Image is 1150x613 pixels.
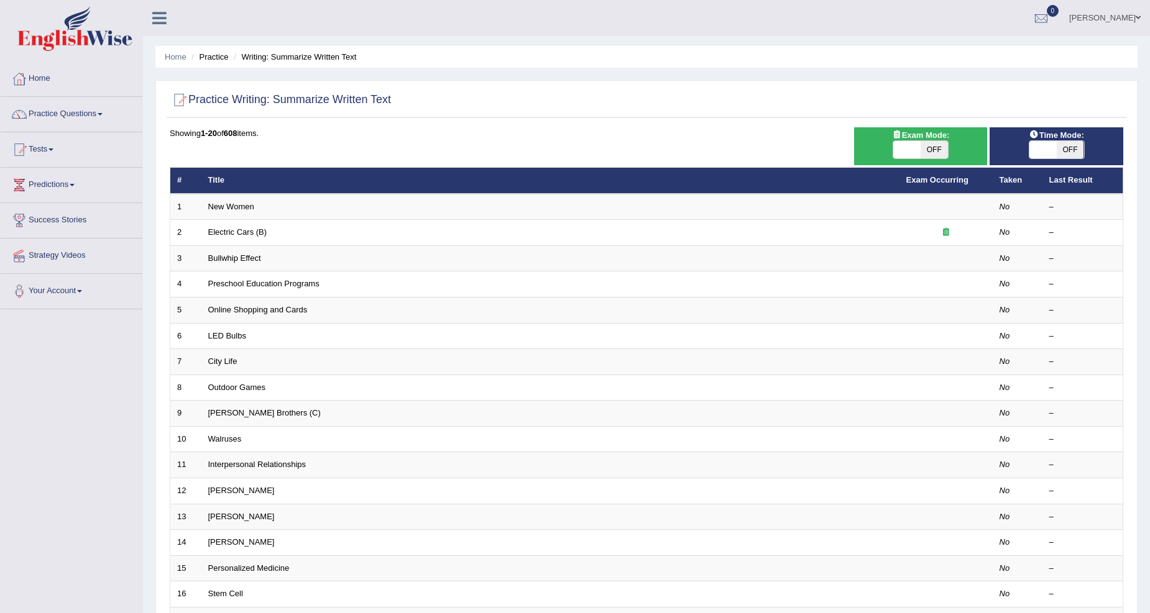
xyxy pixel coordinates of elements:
td: 1 [170,194,201,220]
td: 10 [170,426,201,452]
th: Title [201,168,899,194]
em: No [1000,279,1010,288]
a: Strategy Videos [1,238,142,270]
td: 5 [170,297,201,324]
td: 3 [170,245,201,271]
a: Outdoor Games [208,383,266,392]
span: OFF [921,141,948,158]
td: 6 [170,323,201,349]
a: Preschool Education Programs [208,279,320,288]
div: – [1049,227,1116,238]
div: – [1049,278,1116,290]
b: 1-20 [201,129,217,138]
div: – [1049,253,1116,265]
span: Exam Mode: [887,129,954,142]
td: 12 [170,478,201,504]
div: – [1049,485,1116,497]
em: No [1000,589,1010,598]
a: Exam Occurring [906,175,968,184]
th: # [170,168,201,194]
em: No [1000,356,1010,366]
li: Practice [188,51,228,63]
div: – [1049,588,1116,600]
em: No [1000,460,1010,469]
em: No [1000,434,1010,443]
div: – [1049,201,1116,213]
div: – [1049,356,1116,368]
a: Home [1,61,142,93]
div: Exam occurring question [906,227,986,238]
a: Practice Questions [1,97,142,128]
a: Stem Cell [208,589,243,598]
a: City Life [208,356,237,366]
em: No [1000,305,1010,314]
th: Taken [993,168,1042,194]
a: [PERSON_NAME] [208,537,275,547]
td: 14 [170,530,201,556]
em: No [1000,486,1010,495]
div: – [1049,330,1116,342]
a: Online Shopping and Cards [208,305,308,314]
div: Show exams occurring in exams [854,127,988,165]
a: Tests [1,132,142,163]
td: 15 [170,555,201,581]
a: Predictions [1,168,142,199]
em: No [1000,331,1010,340]
div: – [1049,434,1116,445]
td: 16 [170,581,201,607]
h2: Practice Writing: Summarize Written Text [170,91,391,109]
th: Last Result [1042,168,1123,194]
td: 8 [170,375,201,401]
a: [PERSON_NAME] Brothers (C) [208,408,321,417]
a: Success Stories [1,203,142,234]
span: Time Mode: [1024,129,1089,142]
b: 608 [224,129,237,138]
div: – [1049,382,1116,394]
a: Electric Cars (B) [208,227,267,237]
em: No [1000,253,1010,263]
div: – [1049,304,1116,316]
td: 2 [170,220,201,246]
li: Writing: Summarize Written Text [231,51,356,63]
td: 13 [170,504,201,530]
div: – [1049,407,1116,419]
em: No [1000,227,1010,237]
span: OFF [1057,141,1084,158]
a: LED Bulbs [208,331,246,340]
a: Personalized Medicine [208,563,290,573]
td: 9 [170,401,201,427]
span: 0 [1047,5,1059,17]
div: Showing of items. [170,127,1123,139]
em: No [1000,202,1010,211]
a: New Women [208,202,254,211]
a: [PERSON_NAME] [208,512,275,521]
em: No [1000,383,1010,392]
div: – [1049,459,1116,471]
a: Walruses [208,434,242,443]
td: 4 [170,271,201,297]
div: – [1049,563,1116,574]
em: No [1000,512,1010,521]
a: Home [165,52,186,61]
em: No [1000,563,1010,573]
a: [PERSON_NAME] [208,486,275,495]
div: – [1049,537,1116,548]
a: Your Account [1,274,142,305]
td: 7 [170,349,201,375]
td: 11 [170,452,201,478]
em: No [1000,408,1010,417]
a: Interpersonal Relationships [208,460,306,469]
a: Bullwhip Effect [208,253,261,263]
em: No [1000,537,1010,547]
div: – [1049,511,1116,523]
